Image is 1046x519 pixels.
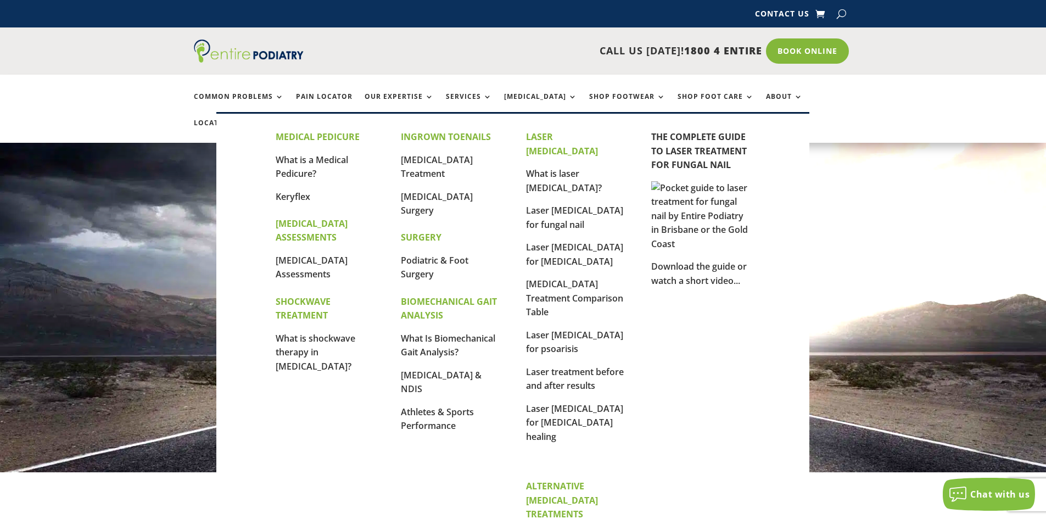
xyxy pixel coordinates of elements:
[276,295,331,322] strong: SHOCKWAVE TREATMENT
[401,131,491,143] strong: INGROWN TOENAILS
[276,217,348,244] strong: [MEDICAL_DATA] ASSESSMENTS
[970,488,1030,500] span: Chat with us
[446,93,492,116] a: Services
[401,332,495,359] a: What Is Biomechanical Gait Analysis?
[194,119,249,143] a: Locations
[526,204,623,231] a: Laser [MEDICAL_DATA] for fungal nail
[526,168,602,194] a: What is laser [MEDICAL_DATA]?
[194,93,284,116] a: Common Problems
[526,403,623,443] a: Laser [MEDICAL_DATA] for [MEDICAL_DATA] healing
[194,40,304,63] img: logo (1)
[276,332,355,372] a: What is shockwave therapy in [MEDICAL_DATA]?
[766,93,803,116] a: About
[943,478,1035,511] button: Chat with us
[194,54,304,65] a: Entire Podiatry
[526,241,623,267] a: Laser [MEDICAL_DATA] for [MEDICAL_DATA]
[365,93,434,116] a: Our Expertise
[755,10,809,22] a: Contact Us
[651,131,747,171] a: THE COMPLETE GUIDE TO LASER TREATMENT FOR FUNGAL NAIL
[651,181,750,252] img: Pocket guide to laser treatment for fungal nail by Entire Podiatry in Brisbane or the Gold Coast
[401,154,473,180] a: [MEDICAL_DATA] Treatment
[651,260,747,287] a: Download the guide or watch a short video...
[526,278,623,318] a: [MEDICAL_DATA] Treatment Comparison Table
[766,38,849,64] a: Book Online
[276,254,348,281] a: [MEDICAL_DATA] Assessments
[296,93,353,116] a: Pain Locator
[276,154,348,180] a: What is a Medical Pedicure?
[401,406,474,432] a: Athletes & Sports Performance
[678,93,754,116] a: Shop Foot Care
[401,231,441,243] strong: SURGERY
[504,93,577,116] a: [MEDICAL_DATA]
[401,295,497,322] strong: BIOMECHANICAL GAIT ANALYSIS
[684,44,762,57] span: 1800 4 ENTIRE
[276,191,310,203] a: Keryflex
[401,191,473,217] a: [MEDICAL_DATA] Surgery
[401,369,482,395] a: [MEDICAL_DATA] & NDIS
[401,254,468,281] a: Podiatric & Foot Surgery
[346,44,762,58] p: CALL US [DATE]!
[526,329,623,355] a: Laser [MEDICAL_DATA] for psoarisis
[526,131,598,157] strong: LASER [MEDICAL_DATA]
[526,366,624,392] a: Laser treatment before and after results
[276,131,360,143] strong: MEDICAL PEDICURE
[589,93,665,116] a: Shop Footwear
